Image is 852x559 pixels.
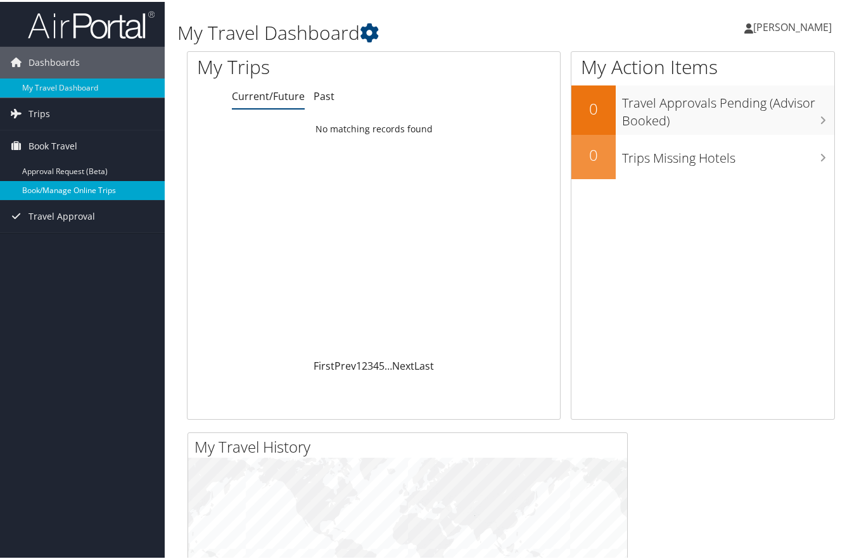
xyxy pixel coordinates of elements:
[622,141,835,165] h3: Trips Missing Hotels
[194,434,627,456] h2: My Travel History
[29,45,80,77] span: Dashboards
[314,87,334,101] a: Past
[385,357,392,371] span: …
[29,96,50,128] span: Trips
[28,8,155,38] img: airportal-logo.png
[362,357,367,371] a: 2
[356,357,362,371] a: 1
[744,6,844,44] a: [PERSON_NAME]
[571,133,835,177] a: 0Trips Missing Hotels
[314,357,334,371] a: First
[188,116,560,139] td: No matching records found
[334,357,356,371] a: Prev
[373,357,379,371] a: 4
[571,52,835,79] h1: My Action Items
[414,357,434,371] a: Last
[392,357,414,371] a: Next
[232,87,305,101] a: Current/Future
[379,357,385,371] a: 5
[177,18,622,44] h1: My Travel Dashboard
[367,357,373,371] a: 3
[571,96,616,118] h2: 0
[622,86,835,128] h3: Travel Approvals Pending (Advisor Booked)
[197,52,395,79] h1: My Trips
[571,84,835,132] a: 0Travel Approvals Pending (Advisor Booked)
[29,129,77,160] span: Book Travel
[29,199,95,230] span: Travel Approval
[753,18,832,32] span: [PERSON_NAME]
[571,142,616,164] h2: 0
